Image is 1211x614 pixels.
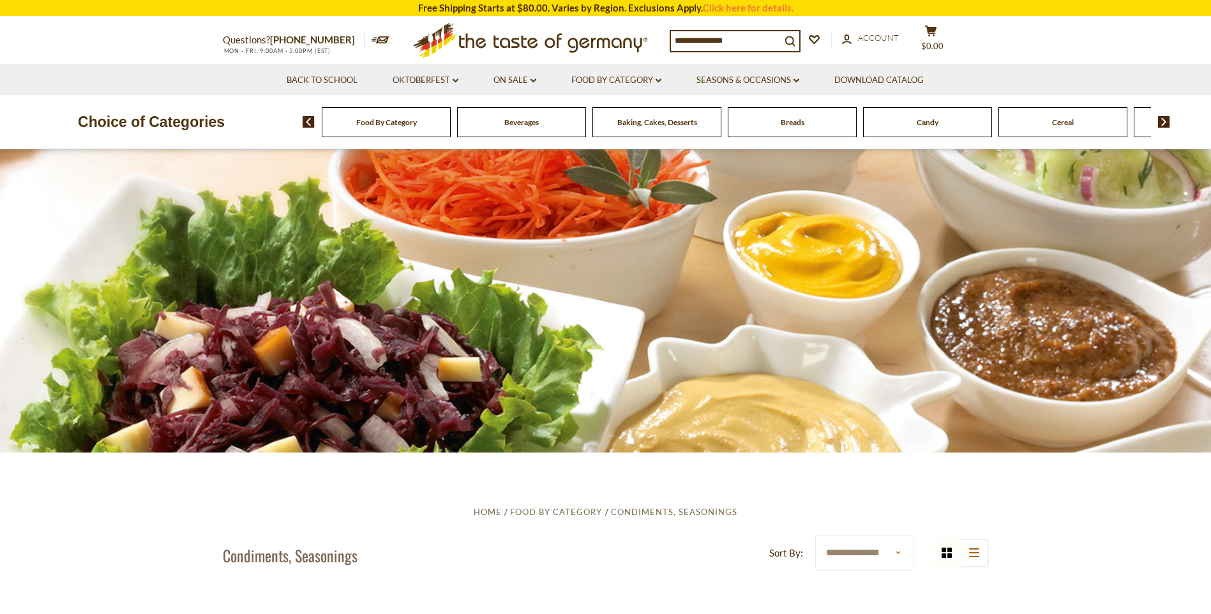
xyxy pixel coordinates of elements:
[356,117,417,127] a: Food By Category
[1052,117,1074,127] a: Cereal
[912,25,951,57] button: $0.00
[504,117,539,127] a: Beverages
[1158,116,1170,128] img: next arrow
[287,73,357,87] a: Back to School
[474,507,502,517] a: Home
[696,73,799,87] a: Seasons & Occasions
[223,32,365,49] p: Questions?
[921,41,944,51] span: $0.00
[703,2,794,13] a: Click here for details.
[834,73,924,87] a: Download Catalog
[617,117,697,127] a: Baking, Cakes, Desserts
[223,546,357,565] h1: Condiments, Seasonings
[858,33,899,43] span: Account
[270,34,355,45] a: [PHONE_NUMBER]
[769,545,803,561] label: Sort By:
[223,47,331,54] span: MON - FRI, 9:00AM - 5:00PM (EST)
[571,73,661,87] a: Food By Category
[303,116,315,128] img: previous arrow
[493,73,536,87] a: On Sale
[393,73,458,87] a: Oktoberfest
[510,507,602,517] a: Food By Category
[917,117,938,127] a: Candy
[781,117,804,127] a: Breads
[842,31,899,45] a: Account
[611,507,737,517] a: Condiments, Seasonings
